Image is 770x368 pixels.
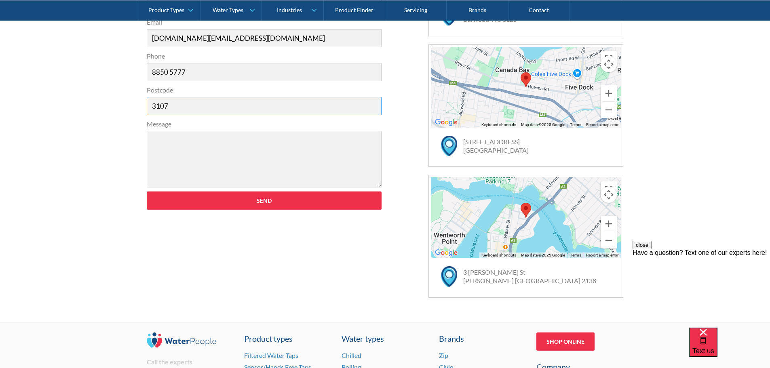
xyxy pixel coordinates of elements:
[689,328,770,368] iframe: podium webchat widget bubble
[481,122,516,128] button: Keyboard shortcuts
[601,232,617,248] button: Zoom out
[601,102,617,118] button: Zoom out
[601,85,617,101] button: Zoom in
[521,122,565,127] span: Map data ©2025 Google
[536,332,595,351] a: Shop Online
[147,119,382,129] label: Message
[521,253,565,257] span: Map data ©2025 Google
[441,266,457,287] img: map marker icon
[148,6,184,13] div: Product Types
[244,351,298,359] a: Filtered Water Taps
[433,248,460,258] img: Google
[277,6,302,13] div: Industries
[601,51,617,67] button: Toggle fullscreen view
[147,51,382,61] label: Phone
[570,253,581,257] a: Terms (opens in new tab)
[433,117,460,128] a: Click to see this area on Google Maps
[147,358,234,366] div: Call the experts
[521,203,531,218] div: Map pin
[244,332,331,345] a: Product types
[601,181,617,198] button: Toggle fullscreen view
[601,56,617,72] button: Map camera controls
[633,241,770,338] iframe: podium webchat widget prompt
[570,122,581,127] a: Terms (opens in new tab)
[521,72,531,87] div: Map pin
[147,17,382,27] label: Email
[481,252,516,258] button: Keyboard shortcuts
[147,191,382,210] input: Send
[439,351,448,359] a: Zip
[463,138,529,154] a: [STREET_ADDRESS][GEOGRAPHIC_DATA]
[342,332,429,345] a: Water types
[433,248,460,258] a: Click to see this area on Google Maps
[441,136,457,156] img: map marker icon
[601,187,617,203] button: Map camera controls
[601,216,617,232] button: Zoom in
[147,85,382,95] label: Postcode
[586,122,618,127] a: Report a map error
[463,268,596,284] a: 3 [PERSON_NAME] St[PERSON_NAME] [GEOGRAPHIC_DATA] 2138
[433,117,460,128] img: Google
[342,351,361,359] a: Chilled
[213,6,243,13] div: Water Types
[439,332,526,345] div: Brands
[586,253,618,257] a: Report a map error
